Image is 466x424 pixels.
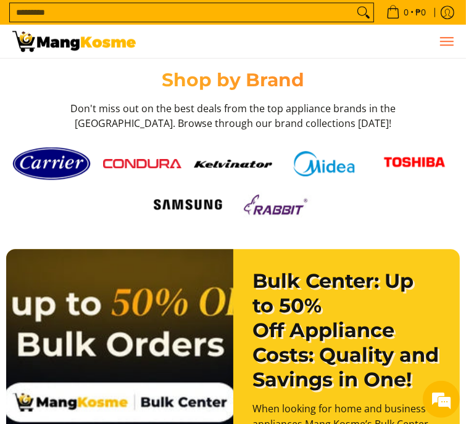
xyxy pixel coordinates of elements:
[12,31,136,52] img: Mang Kosme: Your Home Appliances Warehouse Sale Partner!
[439,25,454,58] button: Menu
[72,131,170,256] span: We're online!
[12,143,91,184] img: Carrier logo 1 98356 9b90b2e1 0bd1 49ad 9aa2 9ddb2e94a36b
[285,151,363,176] img: Midea logo 405e5d5e af7e 429b b899 c48f4df307b6
[148,25,454,58] nav: Main Menu
[148,25,454,58] ul: Customer Navigation
[149,194,227,215] img: Logo samsung wordmark
[402,8,410,17] span: 0
[375,149,454,179] img: Toshiba logo
[64,69,207,85] div: Chat with us now
[67,101,400,131] h3: Don't miss out on the best deals from the top appliance brands in the [GEOGRAPHIC_DATA]. Browse t...
[414,8,428,17] span: ₱0
[12,68,454,91] h2: Shop by Brand
[103,159,181,168] img: Condura logo red
[354,3,373,22] button: Search
[253,269,441,392] h2: Bulk Center: Up to 50% Off Appliance Costs: Quality and Savings in One!
[194,160,272,168] img: Kelvinator button 9a26f67e caed 448c 806d e01e406ddbdc
[6,288,235,332] textarea: Type your message and hit 'Enter'
[239,190,318,218] img: Logo rabbit
[383,6,430,19] span: •
[202,6,232,36] div: Minimize live chat window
